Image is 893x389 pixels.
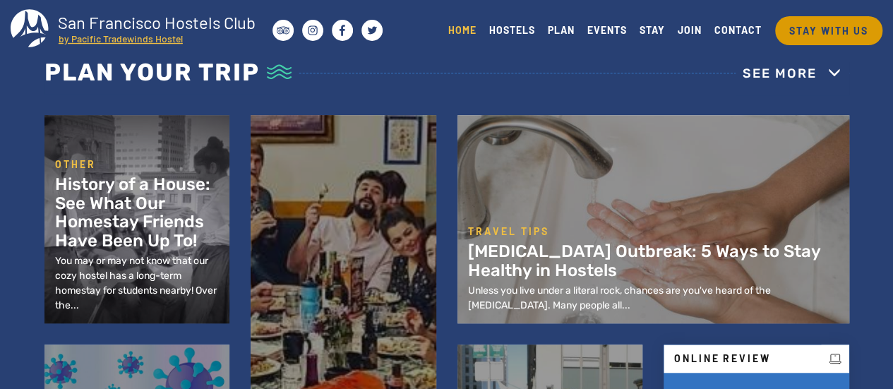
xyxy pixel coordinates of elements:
div: You may or may not know that our cozy hostel has a long-term homestay for students nearby! Over t... [55,253,220,313]
tspan: by Pacific Tradewinds Hostel [59,32,183,44]
a: Other History of a House: See What Our Homestay Friends Have Been Up To! You may or may not know ... [44,115,230,323]
h2: [MEDICAL_DATA] Outbreak: 5 Ways to Stay Healthy in Hostels [468,242,839,280]
div: Travel Tips [468,225,549,239]
a: EVENTS [581,20,633,40]
p: Review [664,345,849,373]
tspan: San Francisco Hostels Club [58,12,255,32]
a: STAY [633,20,671,40]
a: CONTACT [708,20,768,40]
span: See more [743,66,817,81]
button: See more [736,51,849,95]
a: Travel Tips [MEDICAL_DATA] Outbreak: 5 Ways to Stay Healthy in Hostels Unless you live under a li... [457,115,849,323]
div: Other [55,157,96,172]
div: Unless you live under a literal rock, chances are you've heard of the [MEDICAL_DATA]. Many people... [468,283,839,313]
a: HOSTELS [483,20,541,40]
a: HOME [442,20,483,40]
a: San Francisco Hostels Club by Pacific Tradewinds Hostel [11,9,268,52]
a: PLAN [541,20,581,40]
a: STAY WITH US [775,16,882,45]
h2: History of a House: See What Our Homestay Friends Have Been Up To! [55,175,220,250]
a: JOIN [671,20,708,40]
h2: Plan your trip [44,51,299,94]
